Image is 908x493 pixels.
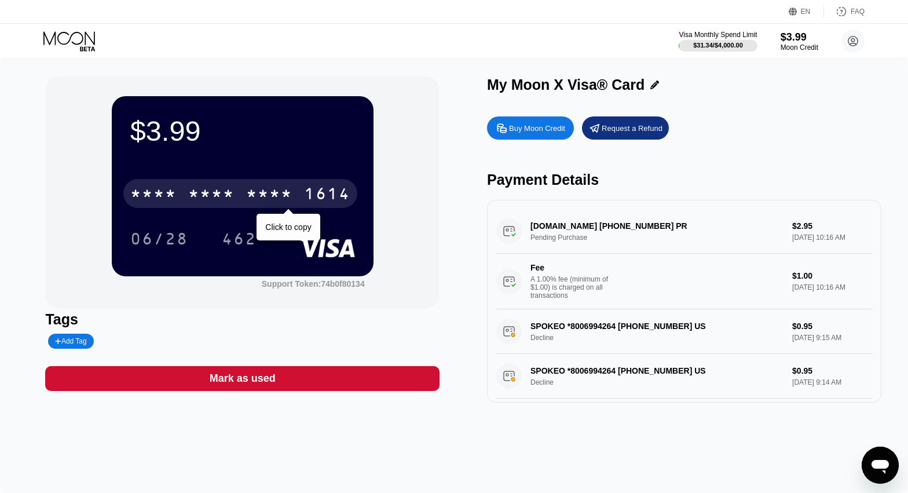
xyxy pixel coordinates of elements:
[801,8,811,16] div: EN
[213,224,265,253] div: 462
[679,31,757,39] div: Visa Monthly Spend Limit
[582,116,669,140] div: Request a Refund
[509,123,565,133] div: Buy Moon Credit
[487,76,645,93] div: My Moon X Visa® Card
[122,224,197,253] div: 06/28
[222,231,257,250] div: 462
[487,171,881,188] div: Payment Details
[530,275,617,300] div: A 1.00% fee (minimum of $1.00) is charged on all transactions
[262,279,365,289] div: Support Token:74b0f80134
[792,283,872,291] div: [DATE] 10:16 AM
[496,254,872,309] div: FeeA 1.00% fee (minimum of $1.00) is charged on all transactions$1.00[DATE] 10:16 AM
[210,372,276,385] div: Mark as used
[781,31,818,43] div: $3.99
[851,8,865,16] div: FAQ
[602,123,662,133] div: Request a Refund
[789,6,824,17] div: EN
[48,334,93,349] div: Add Tag
[862,447,899,484] iframe: Button to launch messaging window
[262,279,365,289] div: Support Token: 74b0f80134
[792,271,872,280] div: $1.00
[530,263,612,272] div: Fee
[304,186,350,204] div: 1614
[45,366,440,391] div: Mark as used
[487,116,574,140] div: Buy Moon Credit
[265,222,311,232] div: Click to copy
[824,6,865,17] div: FAQ
[693,42,743,49] div: $31.34 / $4,000.00
[781,43,818,52] div: Moon Credit
[679,31,757,52] div: Visa Monthly Spend Limit$31.34/$4,000.00
[130,115,355,147] div: $3.99
[130,231,188,250] div: 06/28
[781,31,818,52] div: $3.99Moon Credit
[55,337,86,345] div: Add Tag
[45,311,440,328] div: Tags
